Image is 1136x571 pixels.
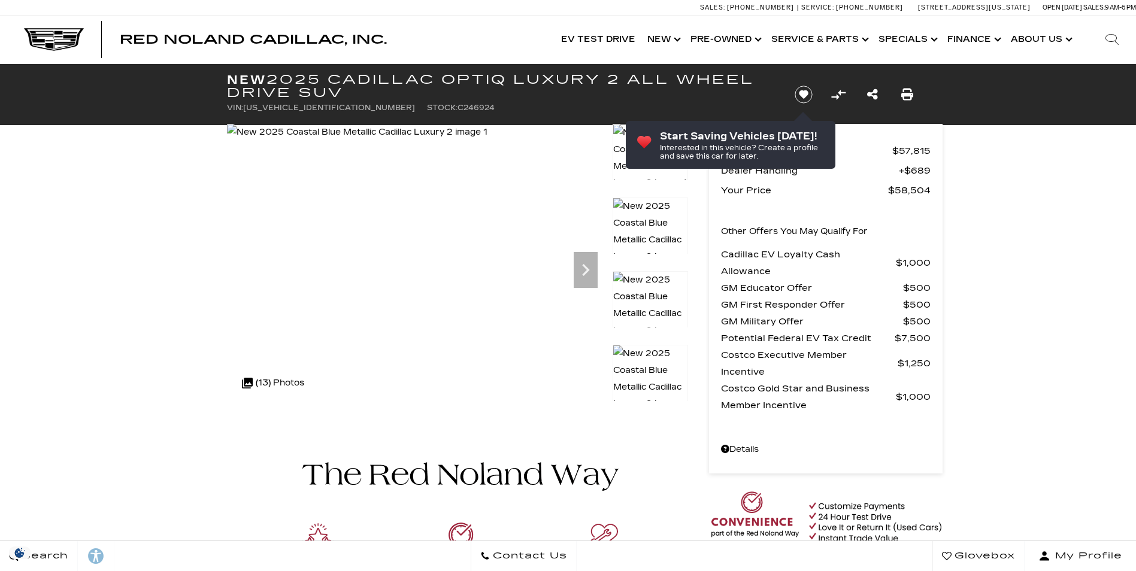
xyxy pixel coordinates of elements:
[1105,4,1136,11] span: 9 AM-6 PM
[941,16,1005,63] a: Finance
[721,380,931,414] a: Costco Gold Star and Business Member Incentive $1,000
[1083,4,1105,11] span: Sales:
[1050,548,1122,564] span: My Profile
[684,16,765,63] a: Pre-Owned
[641,16,684,63] a: New
[721,142,931,159] a: MSRP $57,815
[873,16,941,63] a: Specials
[721,280,931,296] a: GM Educator Offer $500
[721,246,931,280] a: Cadillac EV Loyalty Cash Allowance $1,000
[721,347,898,380] span: Costco Executive Member Incentive
[721,142,892,159] span: MSRP
[721,182,888,199] span: Your Price
[899,162,931,179] span: $689
[721,330,895,347] span: Potential Federal EV Tax Credit
[721,347,931,380] a: Costco Executive Member Incentive $1,250
[898,355,931,372] span: $1,250
[555,16,641,63] a: EV Test Drive
[1005,16,1076,63] a: About Us
[765,16,873,63] a: Service & Parts
[427,104,458,112] span: Stock:
[1043,4,1082,11] span: Open [DATE]
[458,104,495,112] span: C246924
[721,280,903,296] span: GM Educator Offer
[721,330,931,347] a: Potential Federal EV Tax Credit $7,500
[903,280,931,296] span: $500
[6,546,34,559] section: Click to Open Cookie Consent Modal
[721,246,896,280] span: Cadillac EV Loyalty Cash Allowance
[700,4,797,11] a: Sales: [PHONE_NUMBER]
[903,313,931,330] span: $500
[721,313,903,330] span: GM Military Offer
[727,4,794,11] span: [PHONE_NUMBER]
[896,388,931,405] span: $1,000
[721,296,903,313] span: GM First Responder Offer
[243,104,415,112] span: [US_VEHICLE_IDENTIFICATION_NUMBER]
[721,313,931,330] a: GM Military Offer $500
[613,124,688,192] img: New 2025 Coastal Blue Metallic Cadillac Luxury 2 image 1
[24,28,84,51] img: Cadillac Dark Logo with Cadillac White Text
[801,4,834,11] span: Service:
[227,73,775,99] h1: 2025 Cadillac OPTIQ Luxury 2 All Wheel Drive SUV
[19,548,68,564] span: Search
[867,86,878,103] a: Share this New 2025 Cadillac OPTIQ Luxury 2 All Wheel Drive SUV
[903,296,931,313] span: $500
[721,162,899,179] span: Dealer Handling
[227,124,487,141] img: New 2025 Coastal Blue Metallic Cadillac Luxury 2 image 1
[613,198,688,283] img: New 2025 Coastal Blue Metallic Cadillac Luxury 2 image 2
[829,86,847,104] button: Compare Vehicle
[721,296,931,313] a: GM First Responder Offer $500
[236,369,310,397] div: (13) Photos
[895,330,931,347] span: $7,500
[120,32,387,47] span: Red Noland Cadillac, Inc.
[613,271,688,356] img: New 2025 Coastal Blue Metallic Cadillac Luxury 2 image 3
[471,541,577,571] a: Contact Us
[797,4,906,11] a: Service: [PHONE_NUMBER]
[932,541,1025,571] a: Glovebox
[790,85,817,104] button: Save vehicle
[613,345,688,430] img: New 2025 Coastal Blue Metallic Cadillac Luxury 2 image 4
[721,380,896,414] span: Costco Gold Star and Business Member Incentive
[120,34,387,45] a: Red Noland Cadillac, Inc.
[574,252,598,288] div: Next
[721,162,931,179] a: Dealer Handling $689
[6,546,34,559] img: Opt-Out Icon
[721,441,931,458] a: Details
[901,86,913,103] a: Print this New 2025 Cadillac OPTIQ Luxury 2 All Wheel Drive SUV
[721,223,868,240] p: Other Offers You May Qualify For
[1025,541,1136,571] button: Open user profile menu
[700,4,725,11] span: Sales:
[892,142,931,159] span: $57,815
[721,182,931,199] a: Your Price $58,504
[227,72,266,87] strong: New
[918,4,1031,11] a: [STREET_ADDRESS][US_STATE]
[490,548,567,564] span: Contact Us
[836,4,903,11] span: [PHONE_NUMBER]
[952,548,1015,564] span: Glovebox
[896,254,931,271] span: $1,000
[227,104,243,112] span: VIN:
[888,182,931,199] span: $58,504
